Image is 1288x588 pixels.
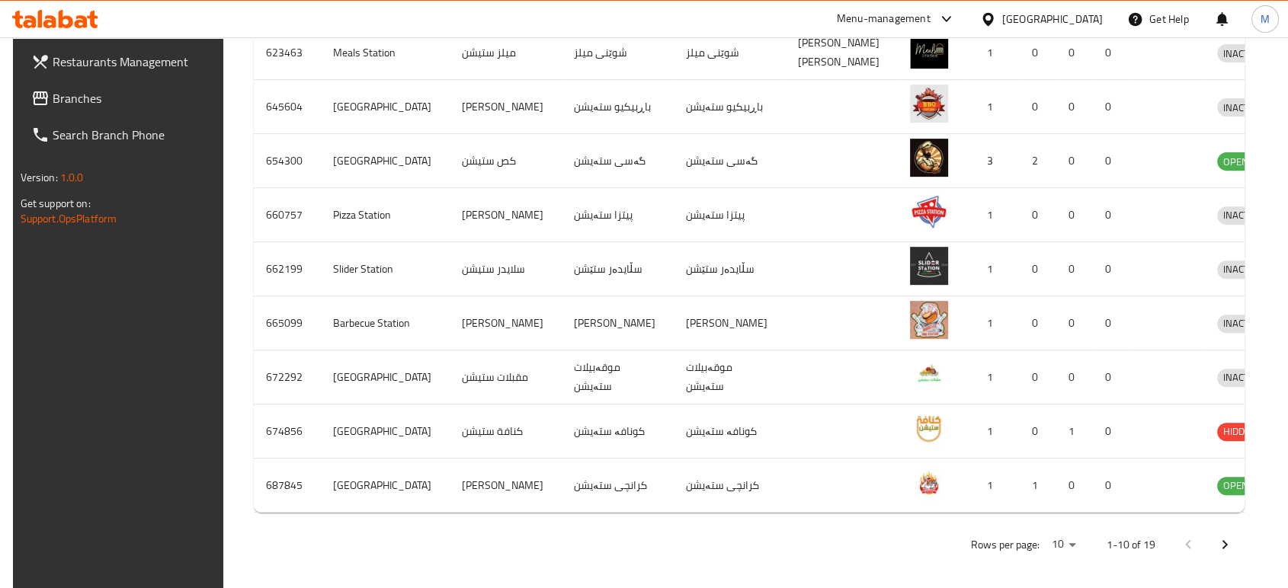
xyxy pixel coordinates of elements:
td: موقەبیلات ستەیشن [674,350,786,404]
td: مقبلات ستيشن [450,350,562,404]
td: [GEOGRAPHIC_DATA] [321,459,450,513]
td: 1 [966,26,1020,80]
span: 1.0.0 [60,168,84,187]
span: Version: [21,168,58,187]
td: گەسی ستەیشن [562,134,674,188]
td: 687845 [254,459,321,513]
td: کرانچی ستەیشن [562,459,674,513]
td: موقەبیلات ستەیشن [562,350,674,404]
td: 0 [1056,26,1093,80]
div: INACTIVE [1217,98,1269,117]
td: 645604 [254,80,321,134]
a: Support.OpsPlatform [21,209,117,228]
td: [GEOGRAPHIC_DATA] [321,80,450,134]
td: 0 [1020,350,1056,404]
td: 0 [1020,242,1056,296]
span: Restaurants Management [53,53,216,71]
td: Slider Station [321,242,450,296]
td: 2 [1020,134,1056,188]
p: 1-10 of 19 [1106,535,1155,554]
button: Next page [1206,526,1243,563]
td: [PERSON_NAME] [450,459,562,513]
td: 0 [1093,188,1129,242]
td: 0 [1056,188,1093,242]
td: سڵایدەر ستێشن [562,242,674,296]
td: [GEOGRAPHIC_DATA] [321,134,450,188]
td: کرانچی ستەیشن [674,459,786,513]
p: Rows per page: [970,535,1039,554]
td: 0 [1020,296,1056,350]
td: 0 [1020,26,1056,80]
img: Barbecue Station [910,301,948,339]
a: Restaurants Management [19,43,228,80]
td: 672292 [254,350,321,404]
span: Branches [53,89,216,107]
td: 0 [1093,242,1129,296]
div: Menu-management [837,10,931,28]
td: 0 [1056,459,1093,513]
td: پیتزا ستەيشن [674,188,786,242]
td: 662199 [254,242,321,296]
td: شوێنی میلز [562,26,674,80]
span: M [1261,11,1270,27]
img: BBQ Station [910,85,948,123]
div: Rows per page: [1045,533,1081,556]
td: 0 [1056,134,1093,188]
span: INACTIVE [1217,99,1269,117]
td: 660757 [254,188,321,242]
td: 0 [1056,296,1093,350]
td: 1 [966,242,1020,296]
td: کونافە ستەیشن [674,404,786,459]
span: INACTIVE [1217,206,1269,224]
td: 674856 [254,404,321,459]
td: 0 [1093,404,1129,459]
div: [GEOGRAPHIC_DATA] [1002,11,1103,27]
div: HIDDEN [1217,423,1263,441]
td: 1 [966,188,1020,242]
div: INACTIVE [1217,206,1269,225]
td: 1 [966,459,1020,513]
td: [PERSON_NAME] [450,80,562,134]
img: Moqabelat Station [910,355,948,393]
span: INACTIVE [1217,315,1269,332]
td: سڵایدەر ستێشن [674,242,786,296]
td: كص ستيشن [450,134,562,188]
td: 0 [1020,188,1056,242]
td: سلايدر ستيشن [450,242,562,296]
td: [PERSON_NAME] [674,296,786,350]
a: Branches [19,80,228,117]
td: باڕبیکیو ستەیشن [674,80,786,134]
td: 0 [1093,459,1129,513]
div: INACTIVE [1217,315,1269,333]
td: کونافە ستەیشن [562,404,674,459]
div: INACTIVE [1217,44,1269,62]
td: 1 [966,350,1020,404]
td: [PERSON_NAME] [PERSON_NAME] [786,26,898,80]
span: INACTIVE [1217,45,1269,62]
img: Kass Station [910,139,948,177]
td: 0 [1056,350,1093,404]
td: 0 [1056,80,1093,134]
td: گەسی ستەیشن [674,134,786,188]
img: Kunafa Station [910,409,948,447]
td: 0 [1093,350,1129,404]
span: Search Branch Phone [53,126,216,144]
span: OPEN [1217,477,1254,494]
img: Pizza Station [910,193,948,231]
div: INACTIVE [1217,260,1269,279]
td: 1 [966,404,1020,459]
td: 665099 [254,296,321,350]
img: Slider Station [910,247,948,285]
td: 0 [1093,134,1129,188]
span: Get support on: [21,193,91,213]
td: باڕبیکیو ستەیشن [562,80,674,134]
div: INACTIVE [1217,369,1269,387]
td: Meals Station [321,26,450,80]
td: 1 [966,296,1020,350]
span: OPEN [1217,153,1254,171]
td: Pizza Station [321,188,450,242]
td: 0 [1093,80,1129,134]
td: [PERSON_NAME] [562,296,674,350]
td: 0 [1056,242,1093,296]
